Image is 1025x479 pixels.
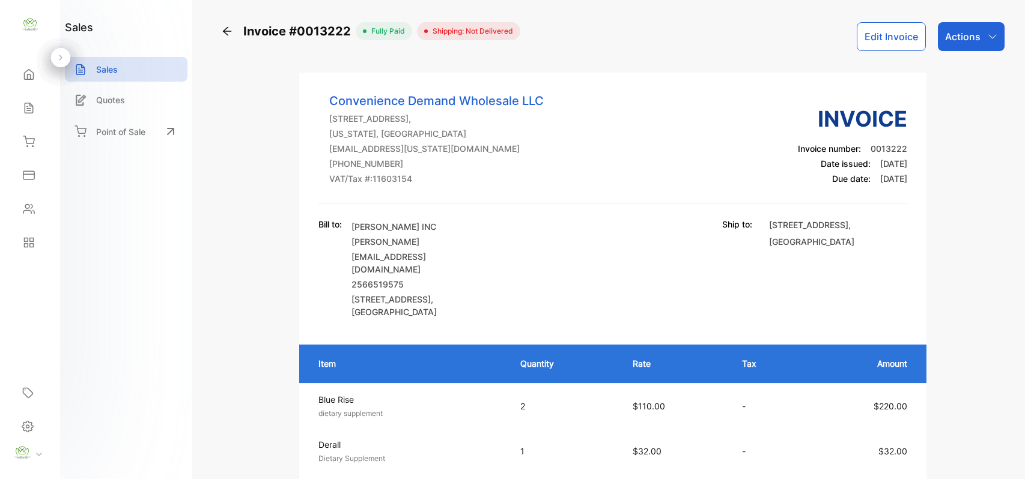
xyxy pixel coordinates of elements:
p: [PERSON_NAME] [351,235,490,248]
img: profile [13,444,31,462]
p: [PHONE_NUMBER] [329,157,544,170]
p: Blue Rise [318,393,499,406]
p: Tax [742,357,792,370]
p: 1 [520,445,608,457]
p: Amount [817,357,907,370]
p: - [742,445,792,457]
p: [EMAIL_ADDRESS][DOMAIN_NAME] [351,250,490,276]
span: $32.00 [633,446,662,456]
h1: sales [65,19,93,35]
p: [EMAIL_ADDRESS][US_STATE][DOMAIN_NAME] [329,142,544,155]
span: [DATE] [880,158,907,169]
button: Edit Invoice [857,22,926,51]
h3: Invoice [798,103,907,135]
p: Item [318,357,496,370]
p: Dietary Supplement [318,453,499,464]
a: Sales [65,57,187,82]
iframe: LiveChat chat widget [975,429,1025,479]
p: Bill to: [318,218,342,230]
p: [STREET_ADDRESS], [329,112,544,125]
img: logo [21,16,39,34]
p: 2 [520,400,608,412]
span: fully paid [367,26,405,37]
button: Actions [938,22,1005,51]
p: Quantity [520,357,608,370]
p: Point of Sale [96,125,145,138]
span: Shipping: Not Delivered [428,26,513,37]
p: VAT/Tax #: 11603154 [329,172,544,185]
span: [STREET_ADDRESS] [769,220,848,230]
span: [STREET_ADDRESS] [351,294,431,304]
p: Quotes [96,94,125,106]
span: Due date: [832,173,871,184]
p: [US_STATE], [GEOGRAPHIC_DATA] [329,127,544,140]
span: Invoice #0013222 [243,22,356,40]
p: [PERSON_NAME] INC [351,220,490,233]
p: - [742,400,792,412]
a: Quotes [65,88,187,112]
p: 2566519575 [351,278,490,291]
p: Actions [945,29,981,44]
p: Rate [633,357,719,370]
span: $220.00 [874,401,907,411]
p: Convenience Demand Wholesale LLC [329,92,544,110]
span: Date issued: [821,158,871,169]
span: 0013222 [871,143,907,154]
a: Point of Sale [65,118,187,145]
p: Ship to: [722,218,752,230]
span: Invoice number: [798,143,861,154]
span: [DATE] [880,173,907,184]
span: $110.00 [633,401,665,411]
p: Sales [96,63,118,76]
span: $32.00 [878,446,907,456]
p: dietary supplement [318,408,499,419]
p: Derall [318,438,499,451]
